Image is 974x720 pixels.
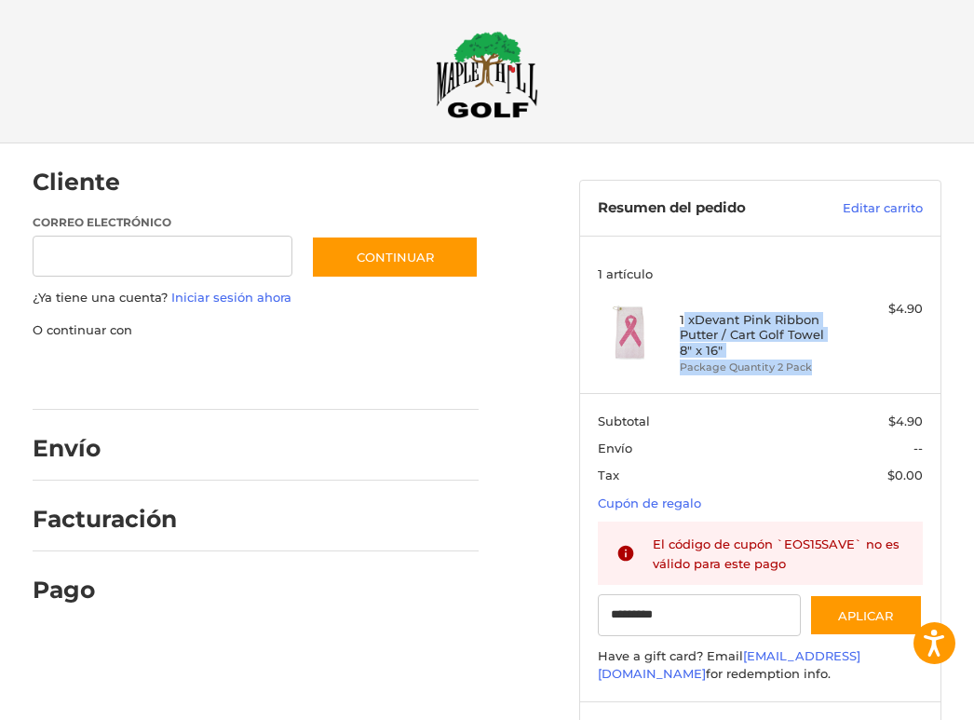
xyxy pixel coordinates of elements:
a: Editar carrito [809,199,923,218]
h2: Facturación [33,505,177,534]
a: Cupón de regalo [598,496,701,510]
h4: 1 x Devant Pink Ribbon Putter / Cart Golf Towel 8" x 16" [680,312,837,358]
span: -- [913,441,923,455]
button: Continuar [311,236,479,278]
span: $0.00 [887,468,923,482]
button: Aplicar [809,594,923,636]
h2: Cliente [33,168,142,197]
h2: Envío [33,434,142,463]
span: Subtotal [598,414,650,428]
h2: Pago [33,576,142,605]
label: Correo electrónico [33,214,293,231]
li: Package Quantity 2 Pack [680,360,837,375]
p: O continuar con [33,321,479,340]
span: Tax [598,468,619,482]
div: $4.90 [842,300,923,319]
font: El código de cupón `EOS15SAVE` no es válido para este pago [653,536,900,570]
a: Iniciar sesión ahora [171,290,291,305]
h3: 1 artículo [598,266,923,281]
img: Maple Hill Golf [436,31,538,118]
p: ¿Ya tiene una cuenta? [33,289,479,307]
div: Have a gift card? Email for redemption info. [598,647,923,684]
span: $4.90 [888,414,923,428]
iframe: PayPal-paypal [26,358,166,391]
span: Envío [598,441,632,455]
input: Cupón de regalo o código de cupón [598,594,800,636]
h3: Resumen del pedido [598,199,808,218]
